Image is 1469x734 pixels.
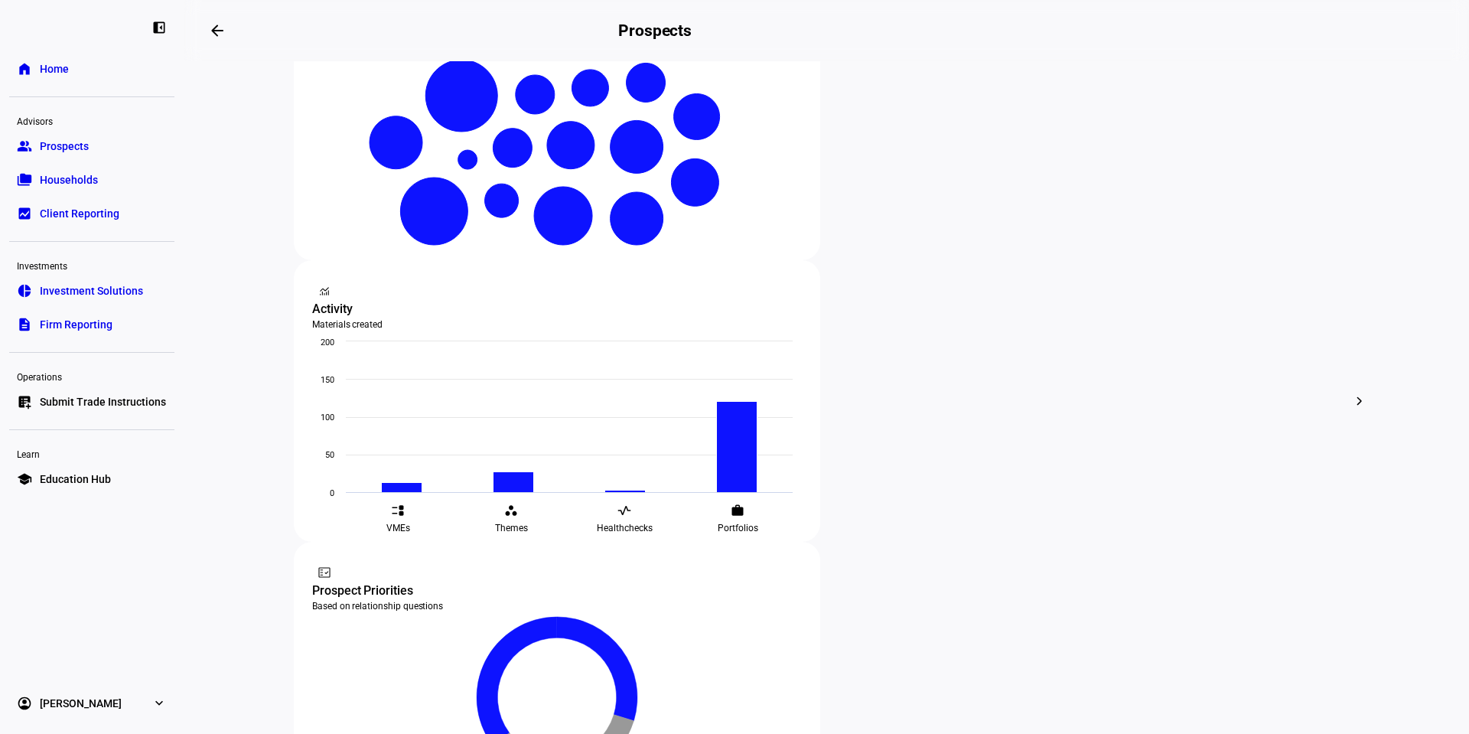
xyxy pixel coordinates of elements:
div: Learn [9,442,174,464]
span: Households [40,172,98,188]
a: homeHome [9,54,174,84]
mat-icon: arrow_backwards [208,21,226,40]
eth-mat-symbol: group [17,139,32,154]
eth-mat-symbol: pie_chart [17,283,32,298]
div: Prospect Priorities [312,582,802,600]
h2: Prospects [618,21,692,40]
span: Submit Trade Instructions [40,394,166,409]
mat-icon: fact_check [317,565,332,580]
a: bid_landscapeClient Reporting [9,198,174,229]
div: Activity [312,300,802,318]
eth-mat-symbol: account_circle [17,696,32,711]
span: Themes [495,522,528,534]
div: Advisors [9,109,174,131]
div: Based on relationship questions [312,600,802,612]
span: Healthchecks [597,522,653,534]
div: Investments [9,254,174,276]
eth-mat-symbol: left_panel_close [151,20,167,35]
span: Portfolios [718,522,758,534]
span: VMEs [386,522,410,534]
eth-mat-symbol: list_alt_add [17,394,32,409]
text: 100 [321,413,334,422]
text: 0 [330,488,334,498]
mat-icon: chevron_right [1350,392,1369,410]
span: Client Reporting [40,206,119,221]
eth-mat-symbol: description [17,317,32,332]
mat-icon: monitoring [317,283,332,298]
eth-mat-symbol: folder_copy [17,172,32,188]
eth-mat-symbol: expand_more [151,696,167,711]
a: pie_chartInvestment Solutions [9,276,174,306]
a: groupProspects [9,131,174,161]
text: 50 [325,450,334,460]
eth-mat-symbol: vital_signs [617,504,631,517]
eth-mat-symbol: school [17,471,32,487]
div: Materials created [312,318,802,331]
a: folder_copyHouseholds [9,165,174,195]
span: Home [40,61,69,77]
span: [PERSON_NAME] [40,696,122,711]
eth-mat-symbol: bid_landscape [17,206,32,221]
span: Education Hub [40,471,111,487]
div: Operations [9,365,174,387]
eth-mat-symbol: event_list [391,504,405,517]
eth-mat-symbol: workspaces [504,504,518,517]
span: Prospects [40,139,89,154]
text: 200 [321,338,334,347]
a: descriptionFirm Reporting [9,309,174,340]
eth-mat-symbol: work [731,504,744,517]
text: 150 [321,375,334,385]
span: Firm Reporting [40,317,112,332]
eth-mat-symbol: home [17,61,32,77]
span: Investment Solutions [40,283,143,298]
